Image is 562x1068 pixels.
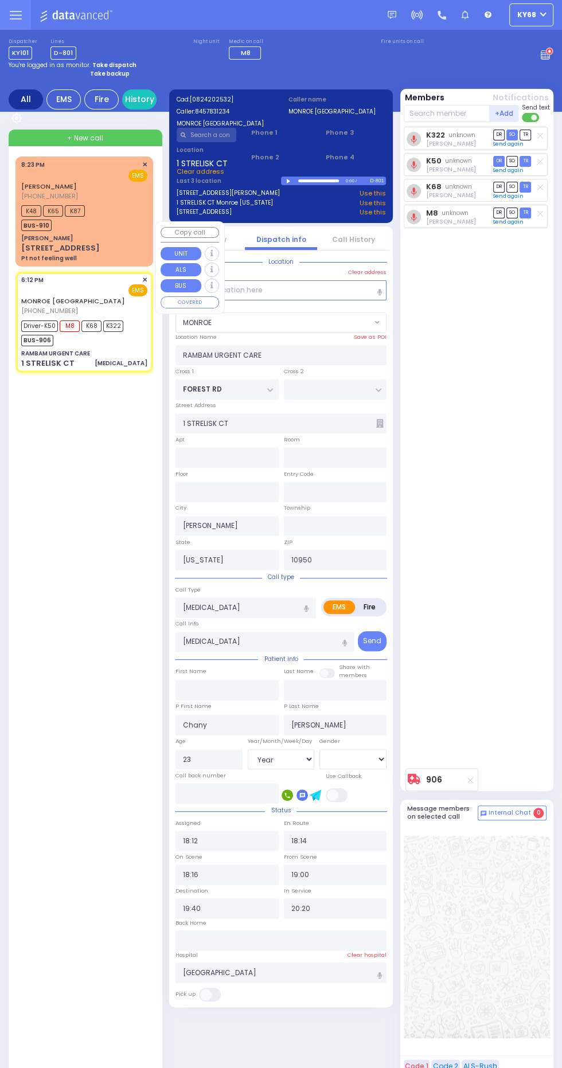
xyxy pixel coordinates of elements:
h5: Message members on selected call [407,805,478,820]
span: TR [520,130,531,140]
span: Internal Chat [489,809,531,817]
span: Clear address [177,167,224,176]
span: 8:23 PM [21,161,45,169]
a: Use this [360,189,386,198]
label: From Scene [284,853,317,861]
span: DR [493,182,505,193]
span: ✕ [142,275,147,285]
button: Send [358,631,387,651]
label: Fire [354,600,385,614]
span: SO [506,208,518,218]
label: Turn off text [522,112,540,123]
label: State [175,538,190,546]
span: Moses Roth [426,217,476,226]
label: Cross 1 [175,367,194,375]
button: +Add [490,105,518,122]
span: Call type [262,573,300,581]
span: Phone 3 [325,128,385,138]
label: Destination [175,887,208,895]
span: Joel Schwartz [426,139,476,148]
span: D-801 [50,46,76,60]
div: [PERSON_NAME] [21,234,73,242]
span: [PHONE_NUMBER] [21,191,78,201]
span: [0824202532] [190,95,233,104]
span: members [339,671,367,679]
label: ZIP [284,538,292,546]
span: K322 [103,320,123,332]
span: unknown [445,157,472,165]
label: Pick up [175,990,196,998]
strong: Take backup [90,69,130,78]
a: Send again [493,167,524,174]
span: ky68 [517,10,536,20]
span: TR [520,156,531,167]
label: En Route [284,819,309,827]
span: MONROE [175,312,387,333]
label: Gender [319,737,340,745]
div: [MEDICAL_DATA] [95,359,147,367]
button: COVERED [161,296,219,309]
label: Floor [175,470,188,478]
span: EMS [128,284,147,296]
label: Assigned [175,819,201,827]
label: Call Info [175,620,198,628]
span: M8 [60,320,80,332]
button: Internal Chat 0 [478,805,547,820]
span: SO [506,156,518,167]
span: DR [493,156,505,167]
div: All [9,89,43,109]
div: RAMBAM URGENT CARE [21,349,90,358]
label: Lines [50,38,76,45]
div: [STREET_ADDRESS] [21,242,100,254]
label: Back Home [175,919,206,927]
span: 1 STRELISK CT [177,158,228,167]
span: You're logged in as monitor. [9,61,91,69]
label: Apt [175,436,185,444]
a: Dispatch info [256,234,306,244]
span: DR [493,130,505,140]
a: MONROE [GEOGRAPHIC_DATA] [21,296,125,306]
span: ✕ [142,160,147,170]
input: Search a contact [177,128,237,142]
span: K68 [81,320,102,332]
div: 1 STRELISK CT [21,358,75,369]
label: Dispatcher [9,38,37,45]
small: Share with [339,663,370,671]
label: On Scene [175,853,202,861]
div: 0:00 [345,174,355,187]
a: Call History [332,234,375,244]
a: [PERSON_NAME] [21,182,77,191]
strong: Take dispatch [92,61,136,69]
div: D-801 [370,177,385,185]
div: Year/Month/Week/Day [248,737,315,745]
a: Send again [493,140,524,147]
span: Location [263,257,299,266]
button: Members [405,92,444,104]
span: Other building occupants [376,419,384,428]
div: EMS [46,89,81,109]
span: BUS-910 [21,220,52,231]
input: Search location here [175,280,387,301]
span: BUS-906 [21,335,53,346]
label: Age [175,737,186,745]
span: MONROE [176,313,372,332]
a: Send again [493,193,524,199]
label: MONROE [GEOGRAPHIC_DATA] [177,119,274,128]
span: EMS [128,170,147,182]
span: KY101 [9,46,32,60]
a: History [122,89,157,109]
label: MONROE [GEOGRAPHIC_DATA] [288,107,386,116]
button: Copy call [161,227,219,238]
label: Use Callback [326,772,361,780]
button: BUS [161,279,201,292]
div: Pt not feeling well [21,254,77,263]
span: K65 [43,205,63,217]
label: Cross 2 [284,367,304,375]
a: M8 [426,209,438,217]
img: message.svg [388,11,396,19]
span: Phone 1 [251,128,311,138]
a: K68 [426,182,442,191]
label: In Service [284,887,311,895]
label: Medic on call [229,38,264,45]
a: [STREET_ADDRESS][PERSON_NAME] [177,189,280,198]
